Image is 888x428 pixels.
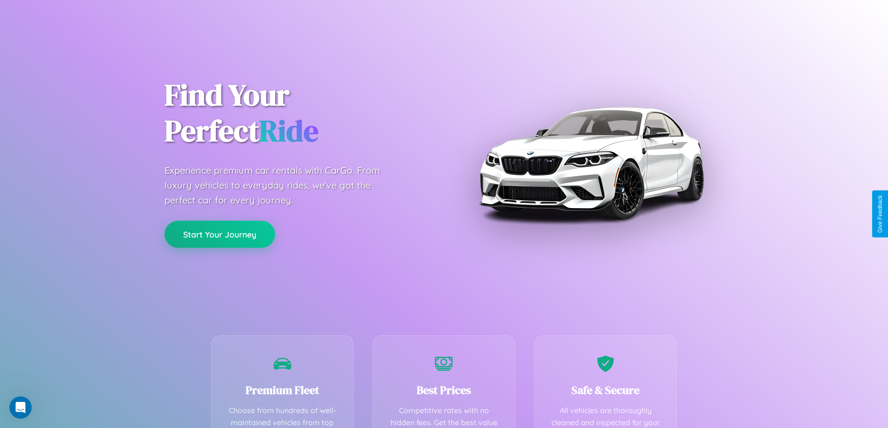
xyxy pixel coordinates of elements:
h3: Premium Fleet [226,382,340,398]
img: Premium BMW car rental vehicle [475,47,708,279]
h3: Best Prices [387,382,501,398]
iframe: Intercom live chat [9,396,32,419]
p: Experience premium car rentals with CarGo. From luxury vehicles to everyday rides, we've got the ... [165,163,398,208]
h1: Find Your Perfect [165,77,430,149]
button: Start Your Journey [165,221,275,248]
div: Give Feedback [877,195,883,233]
h3: Safe & Secure [549,382,663,398]
span: Ride [259,110,318,151]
